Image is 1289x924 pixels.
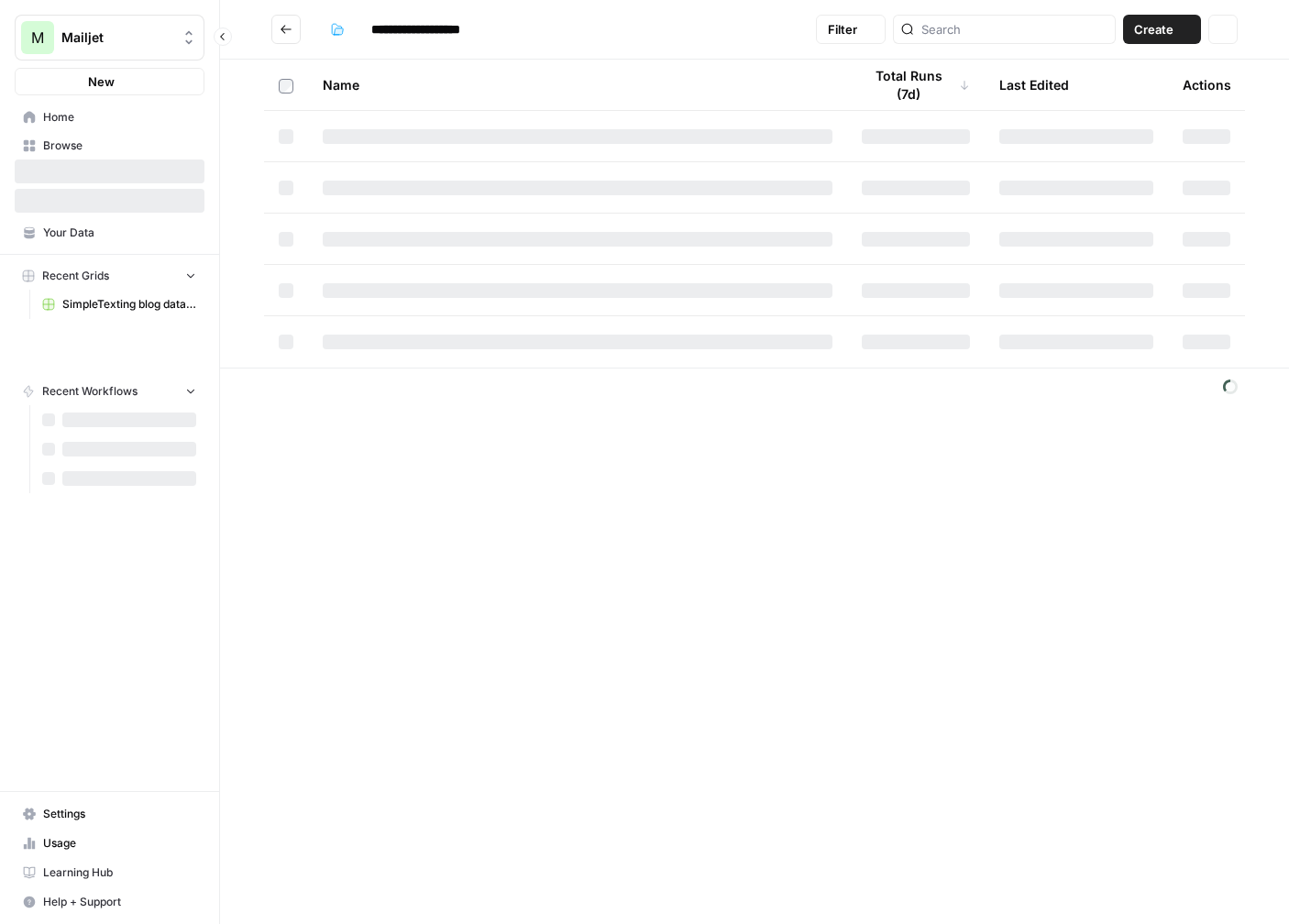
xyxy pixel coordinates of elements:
span: Browse [43,137,196,154]
span: Create [1134,20,1173,38]
span: Recent Grids [42,268,109,284]
span: Home [43,109,196,126]
div: Actions [1183,60,1231,110]
span: Learning Hub [43,864,196,881]
span: Usage [43,835,196,852]
a: SimpleTexting blog database [34,290,204,319]
span: M [31,27,44,49]
div: Total Runs (7d) [862,60,970,110]
input: Search [921,20,1107,38]
button: Recent Grids [15,262,204,290]
a: Learning Hub [15,858,204,887]
a: Browse [15,131,204,160]
span: Help + Support [43,894,196,910]
span: Settings [43,806,196,822]
a: Settings [15,799,204,829]
span: Mailjet [61,28,172,47]
button: Recent Workflows [15,378,204,405]
span: New [88,72,115,91]
a: Usage [15,829,204,858]
button: Create [1123,15,1201,44]
span: Recent Workflows [42,383,138,400]
button: Go back [271,15,301,44]
span: Your Data [43,225,196,241]
a: Your Data [15,218,204,247]
span: Filter [828,20,857,38]
button: Filter [816,15,886,44]
button: New [15,68,204,95]
button: Help + Support [15,887,204,917]
button: Workspace: Mailjet [15,15,204,60]
div: Last Edited [999,60,1069,110]
div: Name [323,60,832,110]
a: Home [15,103,204,132]
span: SimpleTexting blog database [62,296,196,313]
